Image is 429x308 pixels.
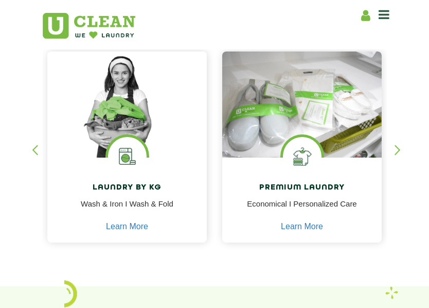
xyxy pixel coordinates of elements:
[108,137,147,176] img: laundry washing machine
[385,286,398,299] img: Laundry wash and iron
[43,13,135,39] img: UClean Laundry and Dry Cleaning
[64,280,77,307] img: icon_2.png
[222,52,382,158] img: laundry done shoes and clothes
[281,222,323,231] a: Learn More
[230,183,374,193] h4: Premium Laundry
[55,198,199,221] p: Wash & Iron I Wash & Fold
[55,183,199,193] h4: Laundry by Kg
[230,198,374,221] p: Economical I Personalized Care
[106,222,148,231] a: Learn More
[47,52,207,158] img: a girl with laundry basket
[283,137,321,176] img: Shoes Cleaning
